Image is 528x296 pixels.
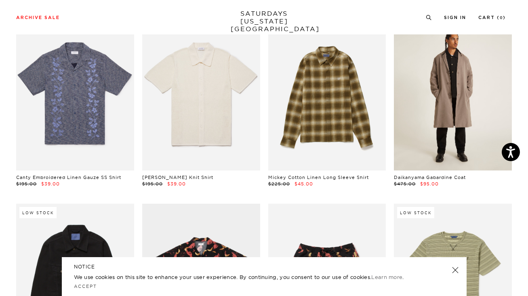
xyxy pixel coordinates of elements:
[420,181,439,187] span: $95.00
[394,181,416,187] span: $475.00
[394,175,466,180] a: Daikanyama Gabardine Coat
[16,181,37,187] span: $195.00
[74,273,426,281] p: We use cookies on this site to enhance your user experience. By continuing, you consent to our us...
[397,207,434,218] div: Low Stock
[19,207,57,218] div: Low Stock
[142,175,213,180] a: [PERSON_NAME] Knit Shirt
[371,274,402,280] a: Learn more
[444,15,466,20] a: Sign In
[167,181,186,187] span: $39.00
[500,16,503,20] small: 0
[478,15,506,20] a: Cart (0)
[295,181,313,187] span: $45.00
[16,15,60,20] a: Archive Sale
[142,181,163,187] span: $195.00
[268,175,369,180] a: Mickey Cotton Linen Long Sleeve Shirt
[16,175,121,180] a: Canty Embroidered Linen Gauze SS Shirt
[74,263,454,270] h5: NOTICE
[268,181,290,187] span: $225.00
[41,181,60,187] span: $39.00
[231,10,297,33] a: SATURDAYS[US_STATE][GEOGRAPHIC_DATA]
[74,283,97,289] a: Accept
